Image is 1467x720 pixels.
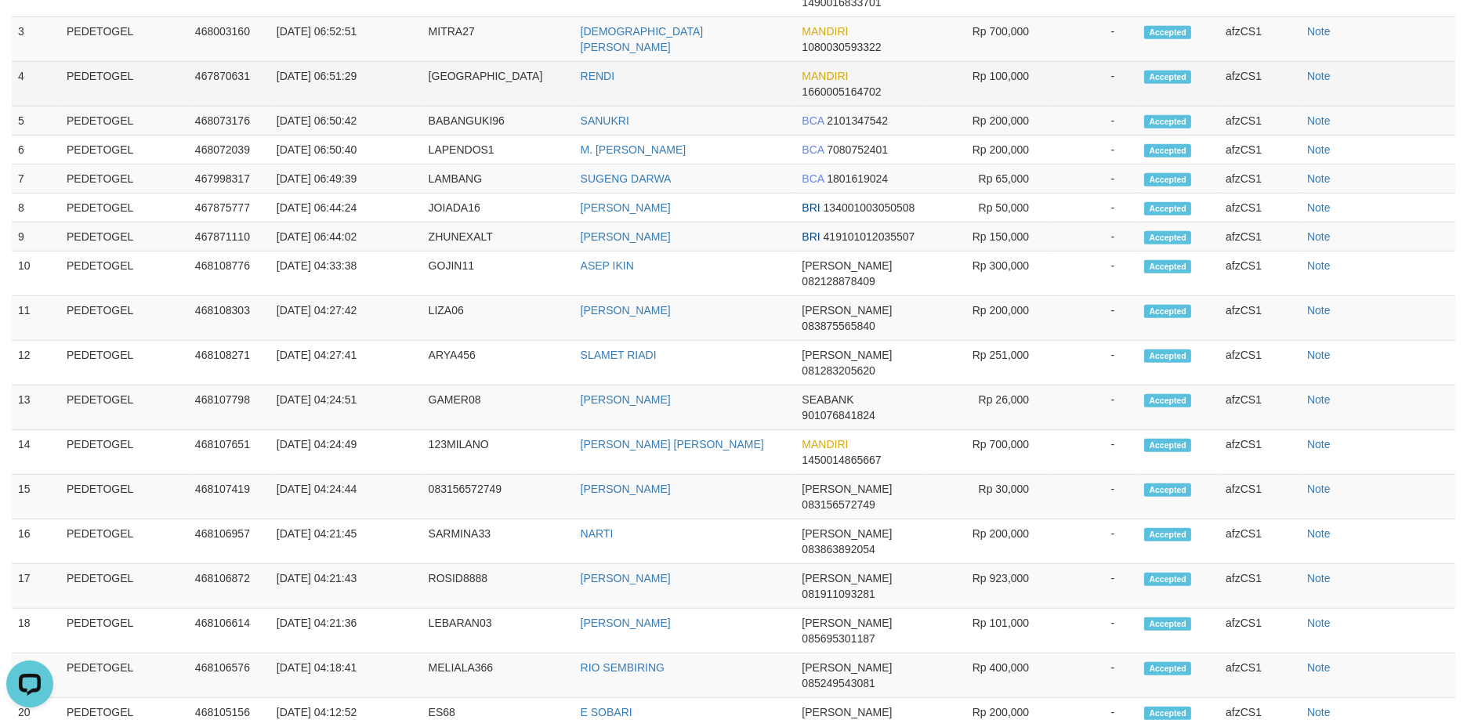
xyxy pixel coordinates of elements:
[581,483,671,495] a: [PERSON_NAME]
[802,70,848,82] span: MANDIRI
[1052,136,1138,165] td: -
[1144,483,1191,497] span: Accepted
[802,364,875,377] span: Copy 081283205620 to clipboard
[1052,653,1138,698] td: -
[581,393,671,406] a: [PERSON_NAME]
[422,430,574,475] td: 123MILANO
[1307,349,1331,361] a: Note
[924,223,1052,251] td: Rp 150,000
[1052,475,1138,519] td: -
[60,223,189,251] td: PEDETOGEL
[802,85,881,98] span: Copy 1660005164702 to clipboard
[189,341,270,385] td: 468108271
[802,588,875,600] span: Copy 081911093281 to clipboard
[60,564,189,609] td: PEDETOGEL
[422,107,574,136] td: BABANGUKI96
[1052,251,1138,296] td: -
[1144,305,1191,318] span: Accepted
[802,632,875,645] span: Copy 085695301187 to clipboard
[270,194,422,223] td: [DATE] 06:44:24
[924,385,1052,430] td: Rp 26,000
[1307,259,1331,272] a: Note
[1219,653,1301,698] td: afzCS1
[802,275,875,288] span: Copy 082128878409 to clipboard
[60,475,189,519] td: PEDETOGEL
[581,143,686,156] a: M. [PERSON_NAME]
[270,475,422,519] td: [DATE] 04:24:44
[60,194,189,223] td: PEDETOGEL
[802,320,875,332] span: Copy 083875565840 to clipboard
[12,136,60,165] td: 6
[422,341,574,385] td: ARYA456
[12,341,60,385] td: 12
[60,136,189,165] td: PEDETOGEL
[827,143,888,156] span: Copy 7080752401 to clipboard
[827,172,888,185] span: Copy 1801619024 to clipboard
[1144,231,1191,244] span: Accepted
[1307,201,1331,214] a: Note
[270,223,422,251] td: [DATE] 06:44:02
[1052,519,1138,564] td: -
[189,564,270,609] td: 468106872
[1052,165,1138,194] td: -
[1307,25,1331,38] a: Note
[1219,62,1301,107] td: afzCS1
[581,661,665,674] a: RIO SEMBIRING
[802,498,875,511] span: Copy 083156572749 to clipboard
[1052,194,1138,223] td: -
[422,609,574,653] td: LEBARAN03
[1052,341,1138,385] td: -
[270,296,422,341] td: [DATE] 04:27:42
[1219,296,1301,341] td: afzCS1
[824,230,915,243] span: Copy 419101012035507 to clipboard
[802,661,892,674] span: [PERSON_NAME]
[189,519,270,564] td: 468106957
[1307,572,1331,584] a: Note
[1144,662,1191,675] span: Accepted
[1052,107,1138,136] td: -
[422,653,574,698] td: MELIALA366
[60,385,189,430] td: PEDETOGEL
[1052,223,1138,251] td: -
[189,223,270,251] td: 467871110
[1307,393,1331,406] a: Note
[802,172,824,185] span: BCA
[802,143,824,156] span: BCA
[60,609,189,653] td: PEDETOGEL
[581,527,614,540] a: NARTI
[924,17,1052,62] td: Rp 700,000
[6,6,53,53] button: Open LiveChat chat widget
[60,519,189,564] td: PEDETOGEL
[1219,475,1301,519] td: afzCS1
[1144,439,1191,452] span: Accepted
[1307,114,1331,127] a: Note
[1144,173,1191,186] span: Accepted
[12,564,60,609] td: 17
[12,475,60,519] td: 15
[1052,385,1138,430] td: -
[189,296,270,341] td: 468108303
[581,230,671,243] a: [PERSON_NAME]
[60,296,189,341] td: PEDETOGEL
[581,114,629,127] a: SANUKRI
[581,201,671,214] a: [PERSON_NAME]
[12,62,60,107] td: 4
[924,430,1052,475] td: Rp 700,000
[1144,573,1191,586] span: Accepted
[270,430,422,475] td: [DATE] 04:24:49
[1307,172,1331,185] a: Note
[581,572,671,584] a: [PERSON_NAME]
[422,165,574,194] td: LAMBANG
[1219,430,1301,475] td: afzCS1
[1052,17,1138,62] td: -
[60,430,189,475] td: PEDETOGEL
[189,609,270,653] td: 468106614
[581,706,632,718] a: E SOBARI
[581,172,672,185] a: SUGENG DARWA
[189,17,270,62] td: 468003160
[422,251,574,296] td: GOJIN11
[802,230,820,243] span: BRI
[12,194,60,223] td: 8
[422,194,574,223] td: JOIADA16
[824,201,915,214] span: Copy 134001003050508 to clipboard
